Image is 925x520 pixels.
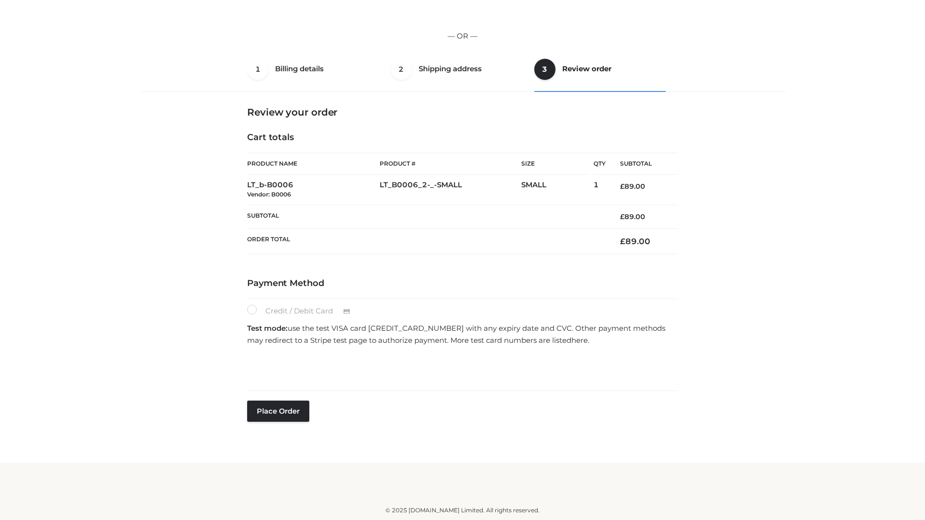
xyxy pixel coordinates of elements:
th: Product # [380,153,521,175]
strong: Test mode: [247,324,288,333]
td: 1 [594,175,606,205]
p: use the test VISA card [CREDIT_CARD_NUMBER] with any expiry date and CVC. Other payment methods m... [247,322,678,347]
h4: Cart totals [247,132,678,143]
div: © 2025 [DOMAIN_NAME] Limited. All rights reserved. [143,506,782,515]
a: here [571,336,588,345]
h3: Review your order [247,106,678,118]
td: LT_B0006_2-_-SMALL [380,175,521,205]
span: £ [620,212,624,221]
th: Product Name [247,153,380,175]
h4: Payment Method [247,278,678,289]
bdi: 89.00 [620,182,645,191]
th: Qty [594,153,606,175]
iframe: Secure payment input frame [245,350,676,385]
td: SMALL [521,175,594,205]
span: £ [620,182,624,191]
th: Subtotal [606,153,678,175]
small: Vendor: B0006 [247,191,291,198]
label: Credit / Debit Card [247,305,360,317]
bdi: 89.00 [620,212,645,221]
img: Credit / Debit Card [338,306,356,317]
p: — OR — [143,30,782,42]
button: Place order [247,401,309,422]
th: Size [521,153,589,175]
th: Order Total [247,229,606,254]
td: LT_b-B0006 [247,175,380,205]
span: £ [620,236,625,246]
bdi: 89.00 [620,236,650,246]
th: Subtotal [247,205,606,228]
